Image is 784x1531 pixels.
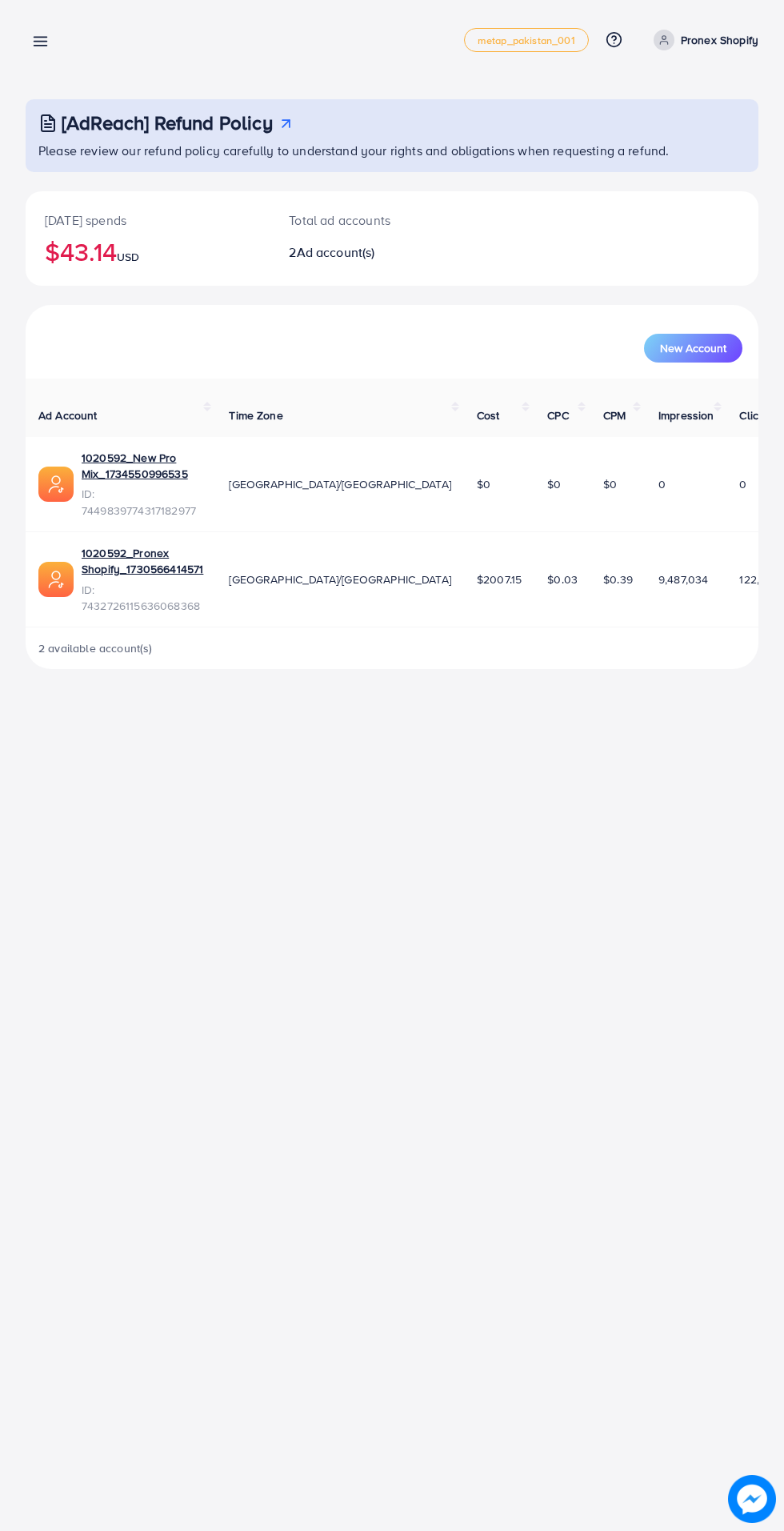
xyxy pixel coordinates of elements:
[289,245,434,260] h2: 2
[739,476,746,492] span: 0
[547,407,568,423] span: CPC
[229,407,282,423] span: Time Zone
[38,640,153,656] span: 2 available account(s)
[297,243,375,261] span: Ad account(s)
[658,407,714,423] span: Impression
[547,476,561,492] span: $0
[38,467,74,502] img: ic-ads-acc.e4c84228.svg
[477,476,490,492] span: $0
[38,141,749,160] p: Please review our refund policy carefully to understand your rights and obligations when requesti...
[603,407,626,423] span: CPM
[739,571,778,587] span: 122,889
[464,28,589,52] a: metap_pakistan_001
[289,210,434,230] p: Total ad accounts
[603,571,633,587] span: $0.39
[658,571,708,587] span: 9,487,034
[547,571,578,587] span: $0.03
[229,571,451,587] span: [GEOGRAPHIC_DATA]/[GEOGRAPHIC_DATA]
[229,476,451,492] span: [GEOGRAPHIC_DATA]/[GEOGRAPHIC_DATA]
[647,30,758,50] a: Pronex Shopify
[739,407,770,423] span: Clicks
[477,407,500,423] span: Cost
[45,236,250,267] h2: $43.14
[477,571,522,587] span: $2007.15
[660,343,726,354] span: New Account
[117,249,139,265] span: USD
[82,582,203,615] span: ID: 7432726115636068368
[658,476,666,492] span: 0
[45,210,250,230] p: [DATE] spends
[478,35,575,46] span: metap_pakistan_001
[681,30,758,50] p: Pronex Shopify
[82,545,203,578] a: 1020592_Pronex Shopify_1730566414571
[728,1475,776,1523] img: image
[38,562,74,597] img: ic-ads-acc.e4c84228.svg
[82,450,203,483] a: 1020592_New Pro Mix_1734550996535
[62,111,273,134] h3: [AdReach] Refund Policy
[38,407,98,423] span: Ad Account
[644,334,742,363] button: New Account
[82,486,203,519] span: ID: 7449839774317182977
[603,476,617,492] span: $0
